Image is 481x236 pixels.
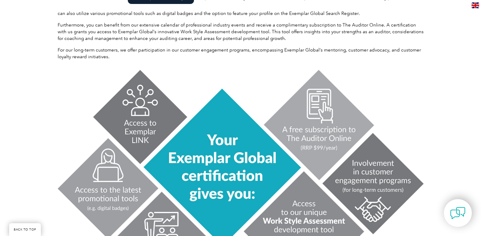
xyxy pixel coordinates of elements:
a: BACK TO TOP [9,223,41,236]
img: contact-chat.png [450,206,465,221]
img: en [472,2,479,8]
p: Furthermore, you can benefit from our extensive calendar of professional industry events and rece... [58,22,424,42]
p: For our long-term customers, we offer participation in our customer engagement programs, encompas... [58,47,424,60]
